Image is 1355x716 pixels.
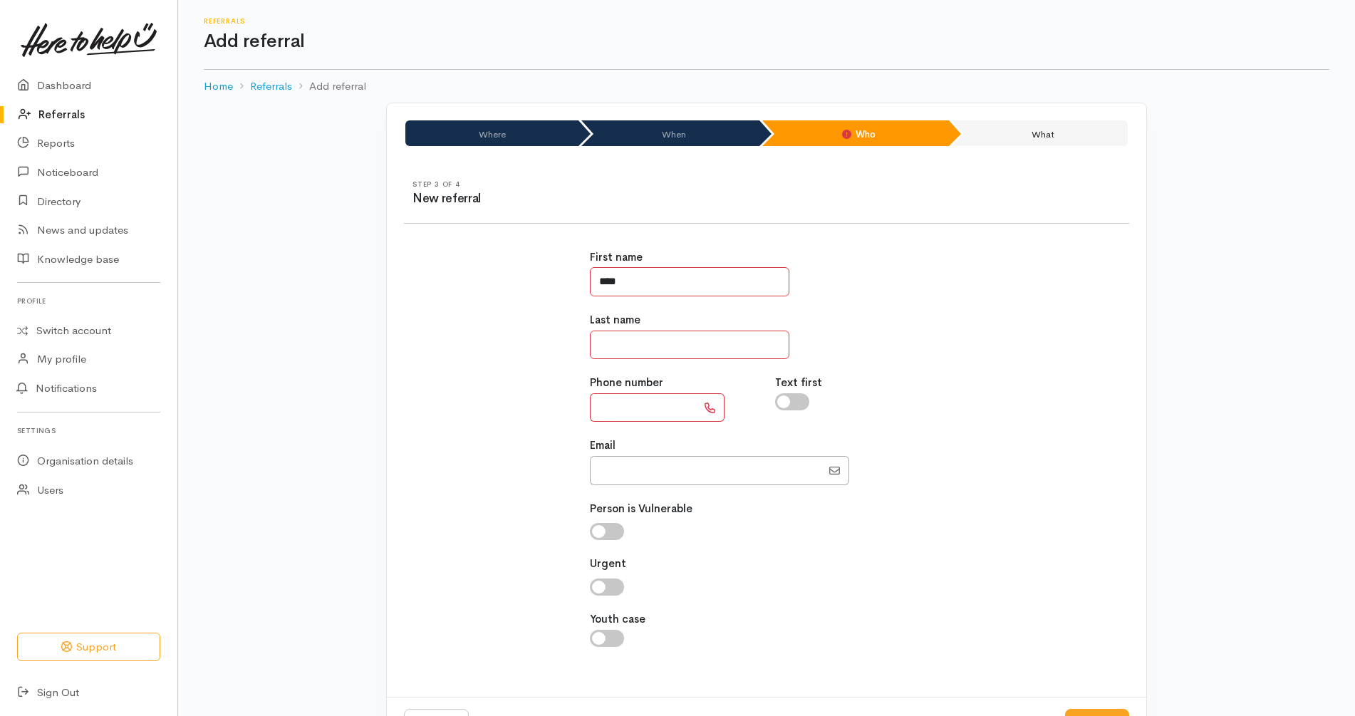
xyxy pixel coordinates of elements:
[762,120,949,146] li: Who
[17,633,160,662] button: Support
[590,611,645,628] label: Youth case
[250,78,292,95] a: Referrals
[17,291,160,311] h6: Profile
[590,501,692,517] label: Person is Vulnerable
[952,120,1128,146] li: What
[204,70,1329,103] nav: breadcrumb
[405,120,578,146] li: Where
[204,31,1329,52] h1: Add referral
[292,78,366,95] li: Add referral
[590,437,616,454] label: Email
[412,180,767,188] h6: Step 3 of 4
[581,120,759,146] li: When
[204,78,233,95] a: Home
[412,192,767,206] h3: New referral
[204,17,1329,25] h6: Referrals
[590,249,643,266] label: First name
[775,375,822,391] label: Text first
[590,375,663,391] label: Phone number
[590,312,640,328] label: Last name
[590,556,626,572] label: Urgent
[17,421,160,440] h6: Settings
